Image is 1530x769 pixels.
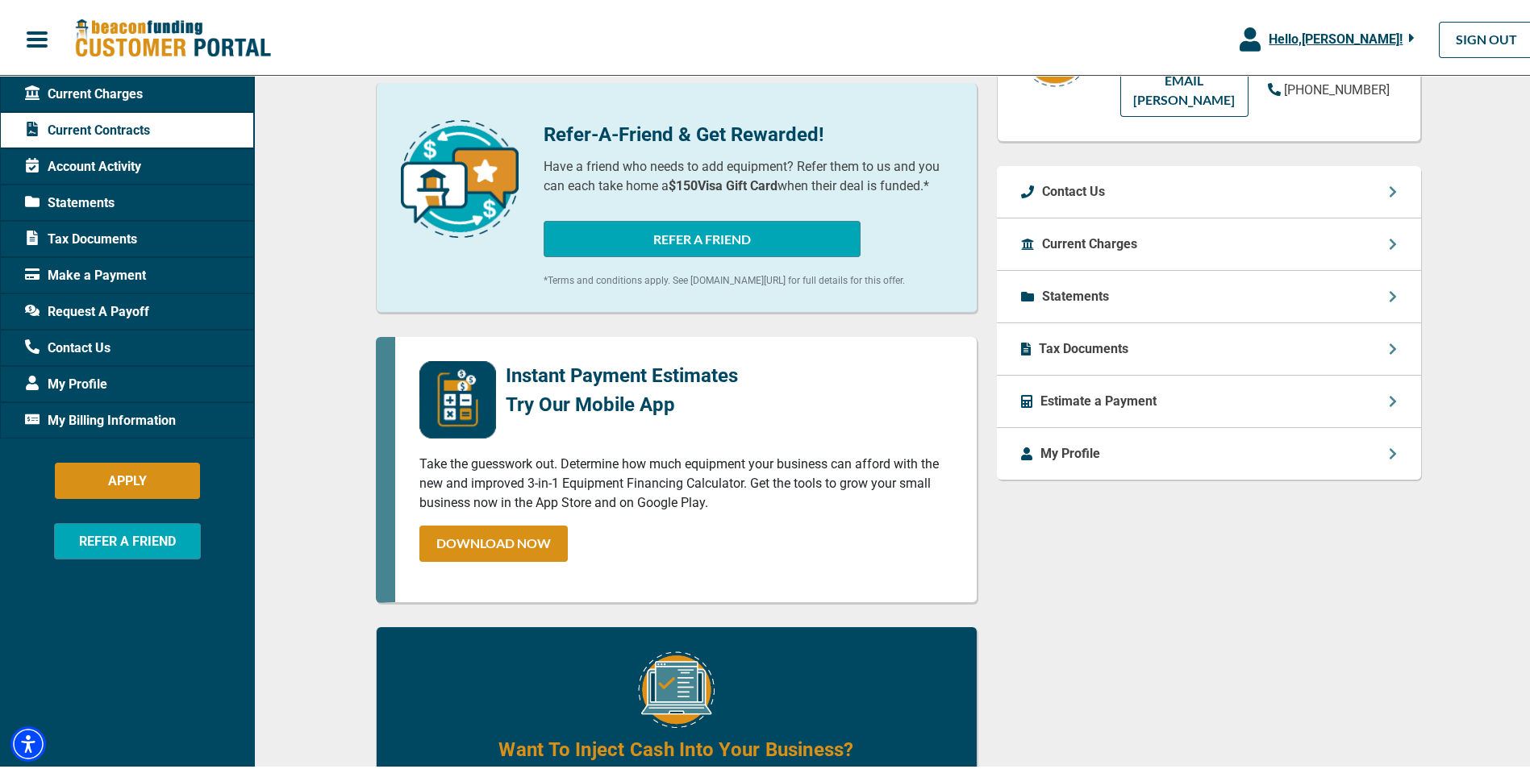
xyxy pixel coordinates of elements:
a: EMAIL [PERSON_NAME] [1120,60,1249,114]
div: Accessibility Menu [10,723,46,759]
p: Tax Documents [1039,336,1128,355]
span: My Billing Information [25,408,176,427]
button: REFER A FRIEND [54,520,201,556]
p: Refer-A-Friend & Get Rewarded! [544,117,953,146]
span: Contact Us [25,335,110,355]
span: Hello, [PERSON_NAME] ! [1269,28,1403,44]
p: Statements [1042,284,1109,303]
b: $150 Visa Gift Card [669,175,778,190]
span: [PHONE_NUMBER] [1284,79,1390,94]
p: Current Charges [1042,231,1137,251]
span: Tax Documents [25,227,137,246]
p: Have a friend who needs to add equipment? Refer them to us and you can each take home a when thei... [544,154,953,193]
span: Account Activity [25,154,141,173]
img: mobile-app-logo.png [419,358,496,435]
span: Request A Payoff [25,299,149,318]
span: Current Contracts [25,118,150,137]
p: Contact Us [1042,179,1105,198]
button: APPLY [55,459,200,496]
img: Beacon Funding Customer Portal Logo [74,15,271,56]
p: Take the guesswork out. Determine how much equipment your business can afford with the new and im... [419,451,953,509]
p: Estimate a Payment [1040,389,1157,408]
p: Try Our Mobile App [506,387,738,416]
span: Current Charges [25,81,143,101]
p: My Profile [1040,441,1100,460]
p: Instant Payment Estimates [506,358,738,387]
a: DOWNLOAD NOW [419,522,568,559]
span: My Profile [25,372,107,391]
img: Equipment Financing Online Image [638,648,715,725]
span: Statements [25,190,115,210]
h4: Want To Inject Cash Into Your Business? [498,733,853,760]
a: [PHONE_NUMBER] [1268,77,1390,97]
button: REFER A FRIEND [544,218,861,254]
p: *Terms and conditions apply. See [DOMAIN_NAME][URL] for full details for this offer. [544,270,953,285]
span: Make a Payment [25,263,146,282]
img: refer-a-friend-icon.png [401,117,519,235]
